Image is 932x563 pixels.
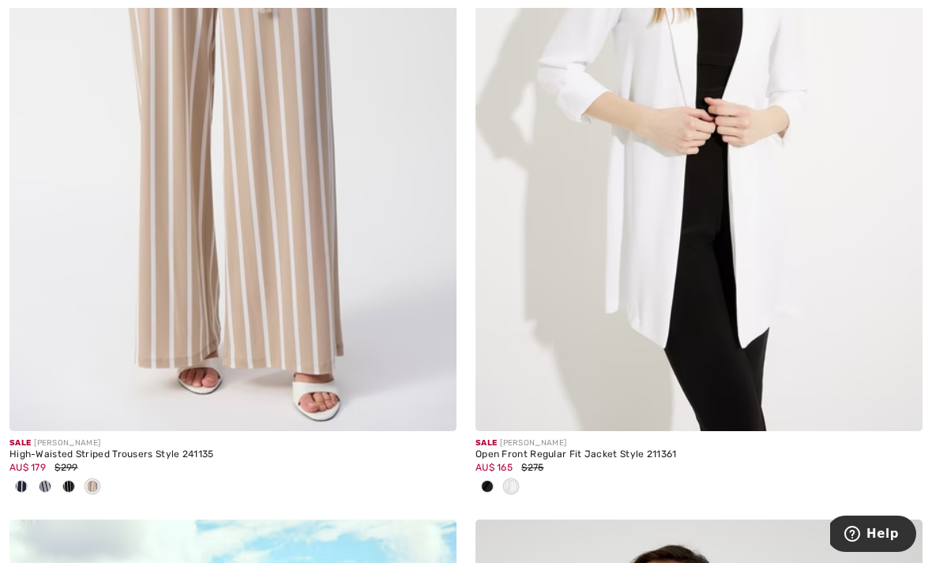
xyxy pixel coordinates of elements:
div: [PERSON_NAME] [9,437,457,449]
div: Dune/vanilla [81,475,104,501]
div: Vanilla [499,475,523,501]
div: Black/Vanilla [57,475,81,501]
span: AU$ 165 [475,462,513,473]
iframe: Opens a widget where you can find more information [830,516,916,555]
div: [PERSON_NAME] [475,437,923,449]
div: Black [475,475,499,501]
div: Vanilla/Midnight Blue [33,475,57,501]
div: Open Front Regular Fit Jacket Style 211361 [475,449,923,460]
span: $275 [521,462,543,473]
span: Sale [9,438,31,448]
div: High-Waisted Striped Trousers Style 241135 [9,449,457,460]
span: AU$ 179 [9,462,46,473]
div: Midnight Blue/Vanilla [9,475,33,501]
span: $299 [54,462,77,473]
span: Sale [475,438,497,448]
